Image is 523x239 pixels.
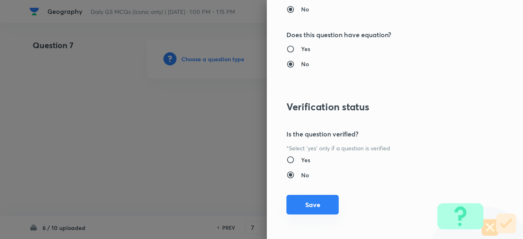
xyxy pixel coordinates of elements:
h6: Yes [301,45,310,53]
h6: No [301,171,309,179]
h6: No [301,60,309,68]
h3: Verification status [286,101,476,113]
h6: No [301,5,309,13]
h5: Does this question have equation? [286,30,476,40]
p: *Select 'yes' only if a question is verified [286,144,476,152]
h6: Yes [301,156,310,164]
button: Save [286,195,339,214]
h5: Is the question verified? [286,129,476,139]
